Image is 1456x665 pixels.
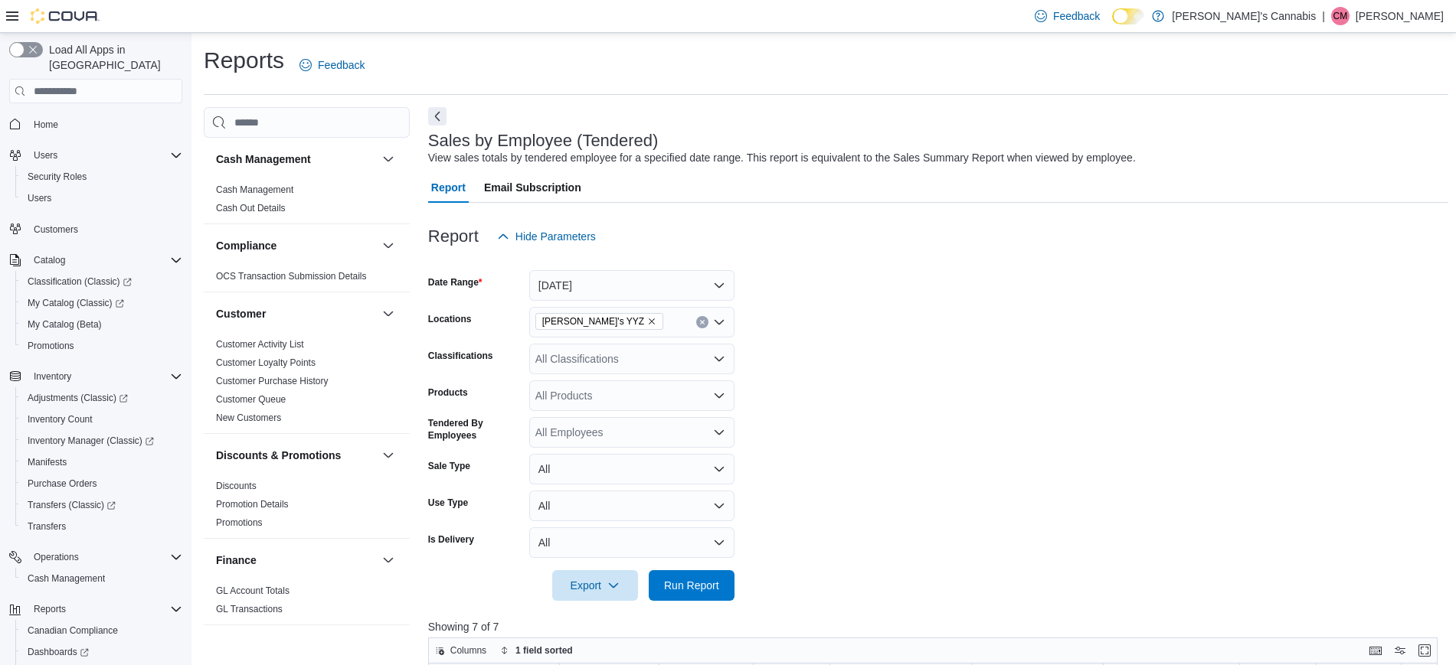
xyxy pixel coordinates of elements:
[21,474,103,493] a: Purchase Orders
[428,107,447,126] button: Next
[428,533,474,546] label: Is Delivery
[34,223,78,236] span: Customers
[34,603,66,615] span: Reports
[428,227,479,246] h3: Report
[21,189,57,207] a: Users
[28,251,71,269] button: Catalog
[28,192,51,204] span: Users
[1356,7,1444,25] p: [PERSON_NAME]
[216,338,304,350] span: Customer Activity List
[28,600,72,618] button: Reports
[28,146,182,165] span: Users
[204,181,410,223] div: Cash Management
[428,276,483,288] label: Date Range
[28,413,93,425] span: Inventory Count
[15,451,188,473] button: Manifests
[216,202,286,214] span: Cash Out Details
[15,409,188,430] button: Inventory Count
[216,585,290,597] span: GL Account Totals
[15,568,188,589] button: Cash Management
[28,646,89,658] span: Dashboards
[31,8,100,24] img: Cova
[21,569,111,588] a: Cash Management
[428,150,1136,166] div: View sales totals by tendered employee for a specified date range. This report is equivalent to t...
[216,517,263,528] a: Promotions
[21,272,138,291] a: Classification (Classic)
[28,340,74,352] span: Promotions
[428,350,493,362] label: Classifications
[216,339,304,350] a: Customer Activity List
[21,474,182,493] span: Purchase Orders
[28,146,64,165] button: Users
[21,315,182,334] span: My Catalog (Beta)
[28,114,182,133] span: Home
[318,57,365,73] span: Feedback
[216,357,316,369] span: Customer Loyalty Points
[15,187,188,209] button: Users
[21,496,122,514] a: Transfers (Classic)
[15,430,188,451] a: Inventory Manager (Classic)
[21,517,72,536] a: Transfers
[28,548,182,566] span: Operations
[21,453,73,471] a: Manifests
[34,254,65,266] span: Catalog
[216,306,376,321] button: Customer
[428,313,472,325] label: Locations
[216,184,293,195] a: Cash Management
[34,119,58,131] span: Home
[15,335,188,357] button: Promotions
[3,249,188,271] button: Catalog
[15,494,188,516] a: Transfers (Classic)
[204,335,410,433] div: Customer
[713,353,725,365] button: Open list of options
[216,517,263,529] span: Promotions
[21,517,182,536] span: Transfers
[21,294,130,312] a: My Catalog (Classic)
[21,410,182,429] span: Inventory Count
[216,603,283,615] span: GL Transactions
[529,270,735,301] button: [DATE]
[1112,8,1144,24] input: Dark Mode
[28,220,84,239] a: Customers
[428,619,1448,634] p: Showing 7 of 7
[529,491,735,521] button: All
[216,184,293,196] span: Cash Management
[696,316,708,328] button: Clear input
[21,432,182,450] span: Inventory Manager (Classic)
[713,390,725,402] button: Open list of options
[21,168,182,186] span: Security Roles
[21,272,182,291] span: Classification (Classic)
[28,600,182,618] span: Reports
[542,314,644,329] span: [PERSON_NAME]'s YYZ
[1391,641,1409,660] button: Display options
[216,480,257,492] span: Discounts
[204,477,410,538] div: Discounts & Promotions
[216,357,316,368] a: Customer Loyalty Points
[34,370,71,383] span: Inventory
[379,236,398,255] button: Compliance
[428,132,659,150] h3: Sales by Employee (Tendered)
[28,392,128,404] span: Adjustments (Classic)
[28,548,85,566] button: Operations
[216,499,289,510] a: Promotion Details
[216,412,281,423] a: New Customers
[1322,7,1325,25] p: |
[28,456,67,468] span: Manifests
[216,498,289,510] span: Promotion Details
[428,417,523,442] label: Tendered By Employees
[15,387,188,409] a: Adjustments (Classic)
[15,166,188,187] button: Security Roles
[216,270,367,282] span: OCS Transaction Submission Details
[216,238,376,253] button: Compliance
[15,292,188,314] a: My Catalog (Classic)
[34,551,79,563] span: Operations
[21,315,108,334] a: My Catalog (Beta)
[431,172,466,203] span: Report
[28,572,105,585] span: Cash Management
[21,168,93,186] a: Security Roles
[1415,641,1434,660] button: Enter fullscreen
[713,426,725,438] button: Open list of options
[21,496,182,514] span: Transfers (Classic)
[428,497,468,509] label: Use Type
